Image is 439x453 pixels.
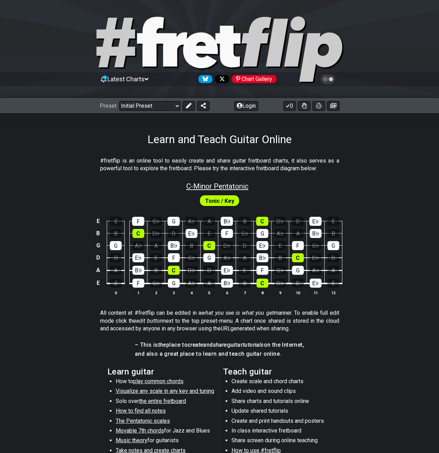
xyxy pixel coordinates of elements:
div: B [150,266,162,275]
span: The Pentatonic scales [116,418,170,424]
em: the [158,341,166,348]
div: E [327,279,339,288]
div: B♭ [221,217,233,226]
span: Toggle light / dark theme [324,76,332,82]
div: B♭ [257,253,268,262]
span: Latest Charts [107,75,145,83]
span: Preset [100,102,116,109]
div: F [168,253,180,262]
div: D♭ [186,266,197,275]
em: edit button [136,318,163,324]
div: D♭ [150,229,162,238]
div: A♭ [185,217,197,226]
th: 3 [165,289,182,296]
div: B [327,229,339,238]
th: 7 [236,289,253,296]
a: Follow #fretflip at X [212,75,229,83]
li: Add video and sound clips [231,387,331,397]
div: C [256,217,268,226]
button: 0 [283,101,296,111]
li: for guitarists [116,437,215,446]
div: G♭ [186,253,197,262]
span: Music theory [116,437,147,444]
div: F [257,266,268,275]
div: F [292,241,304,250]
div: G♭ [310,241,322,250]
span: the entire fretboard [139,398,186,404]
div: C [168,266,180,275]
span: play common chords [133,378,184,385]
div: Chart Gallery [232,75,276,83]
th: 5 [200,289,218,296]
th: 4 [182,289,200,296]
h1: Learn and Teach Guitar Online [147,133,292,146]
em: share [213,341,227,348]
div: G [168,217,180,226]
div: E♭ [257,241,268,250]
div: B♭ [310,229,322,238]
li: In class interactive fretboard [231,427,331,437]
h2: Learn guitar [107,368,216,376]
span: C - Minor Pentatonic [186,182,249,190]
div: E♭ [309,217,322,226]
div: E [110,217,122,226]
a: #fretflip at Pinterest [229,75,276,83]
div: A [327,266,339,275]
td: D [94,252,102,264]
td: G [94,239,102,252]
div: G♭ [239,229,251,238]
div: D♭ [310,253,322,262]
div: C [292,253,304,262]
td: E [94,215,102,227]
div: G [110,241,122,250]
li: Share charts and tutorials online [231,397,331,407]
div: D [292,217,304,226]
th: 1 [129,289,147,296]
div: A [150,241,162,250]
div: E [239,266,251,275]
div: B♭ [132,266,144,275]
select: Preset [119,101,180,111]
div: F [132,217,144,226]
div: G [168,279,180,288]
div: E♭ [310,279,322,288]
th: 6 [218,289,236,296]
span: First enable full edit mode to edit [205,196,234,206]
h2: Teach guitar [223,368,332,376]
li: Solo over [116,397,215,407]
th: 10 [289,289,307,296]
div: D♭ [274,279,286,288]
div: E [150,253,162,262]
td: B [94,227,102,239]
span: Visualize any scale in any key and tuning [116,388,214,394]
td: E [94,277,102,290]
div: E♭ [132,253,144,262]
span: Movable 7th chords [116,427,164,434]
div: G [327,241,339,250]
h4: and also a great place to learn and teach guitar online. [135,350,304,358]
div: A♭ [310,266,322,275]
button: Login [234,101,258,111]
div: D [239,241,251,250]
p: #fretflip is an online tool to easily create and share guitar fretboard charts, it also serves as... [100,157,339,173]
div: A♭ [132,241,144,250]
div: A♭ [274,229,286,238]
div: E [203,229,215,238]
div: D [327,253,339,262]
div: D [203,266,215,275]
div: A♭ [186,279,197,288]
a: Follow #fretflip at Bluesky [196,75,212,83]
div: A [203,279,215,288]
div: G [257,229,268,238]
th: 8 [253,289,271,296]
div: C [132,229,144,238]
button: Print [312,101,325,111]
li: for Jazz and Blues [116,427,215,437]
div: E♭ [186,229,197,238]
button: Create image [327,101,340,111]
div: D♭ [274,217,286,226]
div: A [203,217,215,226]
th: 0 [107,289,125,296]
li: How to [116,378,215,387]
div: G [203,253,215,262]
